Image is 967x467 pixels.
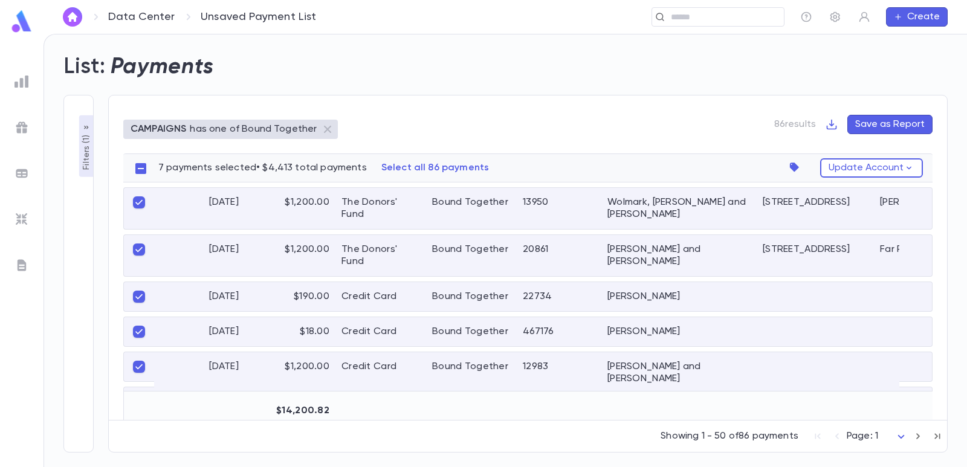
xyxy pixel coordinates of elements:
p: 7 payments selected [158,162,367,174]
button: Filters (1) [79,115,94,177]
img: campaigns_grey.99e729a5f7ee94e3726e6486bddda8f1.svg [15,120,29,135]
div: [PERSON_NAME] [874,188,965,229]
div: Wolmark, [PERSON_NAME] and [PERSON_NAME] [601,188,757,229]
div: Page: 1 [847,427,908,446]
img: imports_grey.530a8a0e642e233f2baf0ef88e8c9fcb.svg [15,212,29,227]
div: Bound Together [426,188,517,229]
p: Showing 1 - 50 of 86 payments [661,430,798,442]
div: Bound Together [426,352,517,393]
div: [PERSON_NAME] [601,282,757,311]
span: • $4,413 total payments [256,163,367,173]
div: Credit Card [335,317,426,346]
div: [PERSON_NAME] and [PERSON_NAME] [601,235,757,276]
a: Data Center [108,10,175,24]
div: 467176 [517,317,601,346]
div: [DATE] [154,317,245,346]
div: $14,200.82 [245,396,335,425]
div: Credit Card [335,352,426,393]
div: [DATE] [154,188,245,229]
div: [STREET_ADDRESS] [757,235,874,276]
div: [PERSON_NAME] and [PERSON_NAME] [601,352,757,393]
div: $1,200.00 [245,235,335,276]
div: $18.00 [245,317,335,346]
img: logo [10,10,34,33]
div: $190.00 [245,282,335,311]
div: Bound Together [426,282,517,311]
div: Credit Card [335,282,426,311]
div: 22734 [517,282,601,311]
div: 20861 [517,235,601,276]
p: Unsaved Payment List [201,10,317,24]
img: home_white.a664292cf8c1dea59945f0da9f25487c.svg [65,12,80,22]
div: Far Rockaway [874,235,965,276]
button: Update Account [820,158,923,178]
div: The Donors' Fund [335,235,426,276]
div: $1,200.00 [245,352,335,393]
p: Filters ( 1 ) [80,132,92,170]
div: CAMPAIGNShas one of Bound Together [123,120,338,139]
div: [DATE] [154,282,245,311]
h2: List: [63,54,106,80]
h2: Payments [111,54,214,80]
div: Bound Together [426,317,517,346]
p: 86 results [774,118,816,130]
div: [PERSON_NAME] [601,317,757,346]
img: letters_grey.7941b92b52307dd3b8a917253454ce1c.svg [15,258,29,272]
div: 13950 [517,188,601,229]
img: batches_grey.339ca447c9d9533ef1741baa751efc33.svg [15,166,29,181]
p: has one of Bound Together [190,123,317,135]
button: Create [886,7,948,27]
div: [DATE] [154,235,245,276]
p: CAMPAIGNS [131,123,186,135]
img: reports_grey.c525e4749d1bce6a11f5fe2a8de1b229.svg [15,74,29,89]
div: $1,200.00 [245,188,335,229]
div: [STREET_ADDRESS] [757,188,874,229]
div: The Donors' Fund [335,188,426,229]
div: 12983 [517,352,601,393]
button: Save as Report [847,115,933,134]
p: Select all 86 payments [381,162,490,174]
div: Bound Together [426,235,517,276]
span: Page: 1 [847,431,878,441]
div: [DATE] [154,352,245,393]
